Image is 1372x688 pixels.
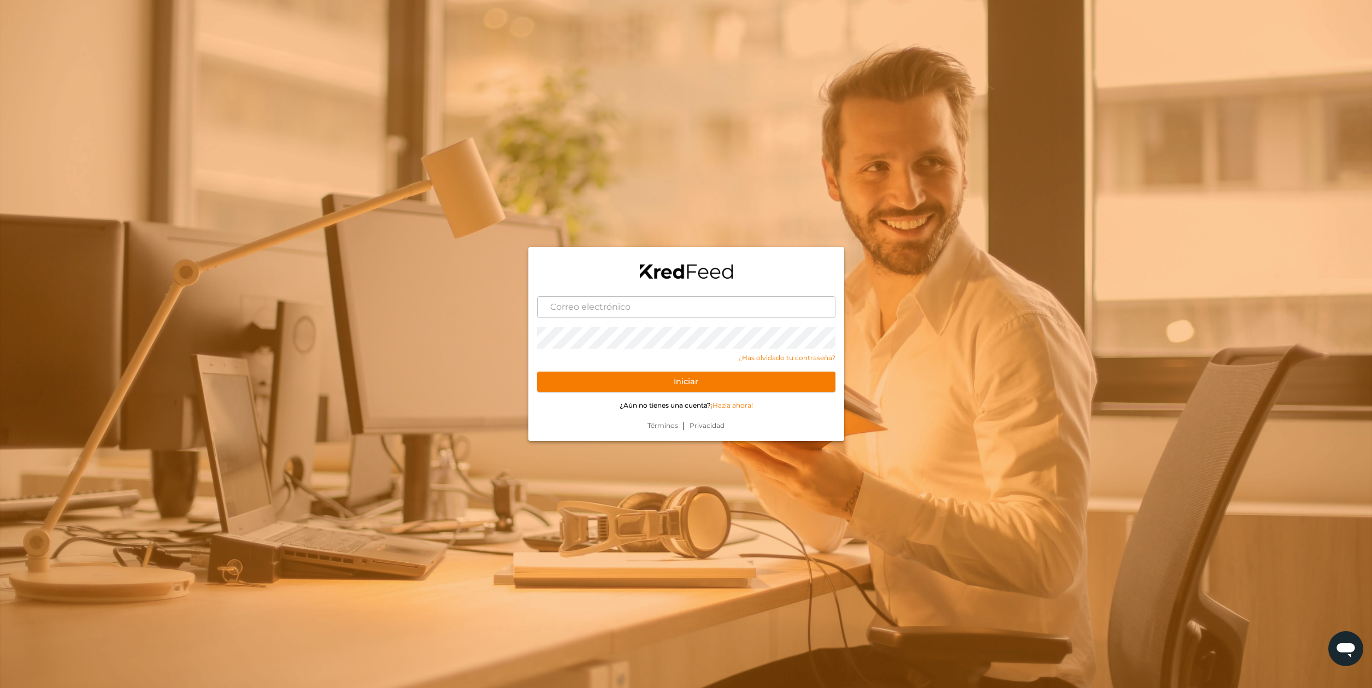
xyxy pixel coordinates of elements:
[537,372,835,392] button: Iniciar
[643,421,682,431] a: Términos
[711,401,753,409] a: ¡Hazla ahora!
[640,264,733,279] img: logo-black.png
[1335,638,1357,660] img: chatIcon
[537,401,835,410] p: ¿Aún no tienes una cuenta?
[685,421,729,431] a: Privacidad
[537,353,835,363] a: ¿Has olvidado tu contraseña?
[528,419,844,441] div: |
